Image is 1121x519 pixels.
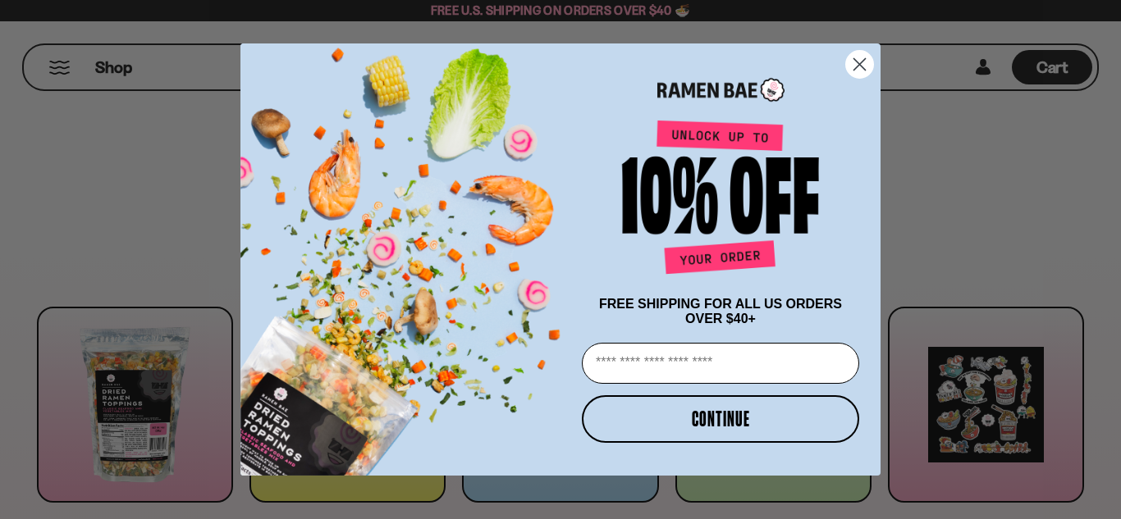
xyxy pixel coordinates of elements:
[599,297,842,326] span: FREE SHIPPING FOR ALL US ORDERS OVER $40+
[582,395,859,443] button: CONTINUE
[845,50,874,79] button: Close dialog
[657,76,785,103] img: Ramen Bae Logo
[240,30,575,476] img: ce7035ce-2e49-461c-ae4b-8ade7372f32c.png
[618,120,823,280] img: Unlock up to 10% off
